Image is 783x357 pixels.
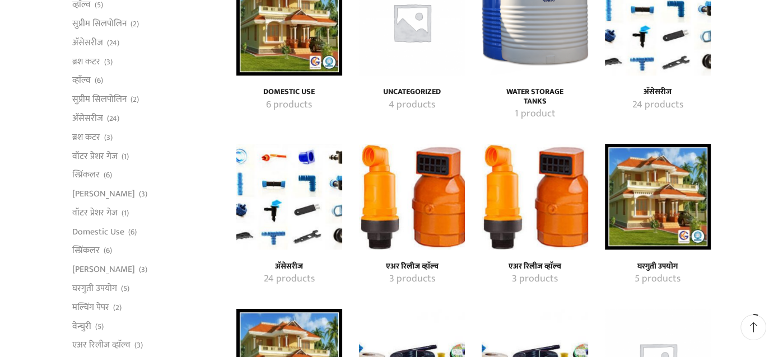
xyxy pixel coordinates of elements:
a: अ‍ॅसेसरीज [72,33,103,52]
a: वेन्चुरी [72,317,91,336]
span: (24) [107,37,119,49]
span: (6) [128,227,137,238]
a: स्प्रिंकलर [72,241,100,260]
a: वॉटर प्रेशर गेज [72,203,118,222]
a: Visit product category एअर रिलीज व्हाॅल्व [359,144,465,250]
img: अ‍ॅसेसरीज [236,144,342,250]
span: (6) [104,170,112,181]
mark: 4 products [389,98,435,112]
a: घरगुती उपयोग [72,279,117,298]
span: (6) [95,75,103,86]
a: Visit product category Uncategorized [371,98,453,112]
span: (2) [130,94,139,105]
a: [PERSON_NAME] [72,260,135,279]
span: (3) [139,189,147,200]
a: Visit product category एअर रिलीज व्हाॅल्व [494,272,575,286]
span: (1) [122,208,129,219]
span: (2) [130,18,139,30]
span: (1) [122,151,129,162]
span: (3) [104,132,113,143]
a: Visit product category अ‍ॅसेसरीज [236,144,342,250]
a: वॉटर प्रेशर गेज [72,147,118,166]
h4: एअर रिलीज व्हाॅल्व [371,262,453,271]
span: (6) [104,245,112,256]
h4: अ‍ॅसेसरीज [617,87,698,97]
mark: 24 products [632,98,683,112]
img: एअर रिलीज व्हाॅल्व [359,144,465,250]
a: Visit product category Domestic Use [249,98,330,112]
a: अ‍ॅसेसरीज [72,109,103,128]
span: (2) [113,302,122,313]
a: सुप्रीम सिलपोलिन [72,90,127,109]
span: (3) [139,264,147,275]
mark: 24 products [264,272,315,286]
a: Visit product category एअर रिलीज व्हाॅल्व [371,262,453,271]
span: (3) [134,340,143,351]
a: Visit product category अ‍ॅसेसरीज [249,262,330,271]
span: (5) [95,321,104,332]
a: Visit product category अ‍ॅसेसरीज [249,272,330,286]
mark: 5 products [635,272,681,286]
img: एअर रिलीज व्हाॅल्व [482,144,588,250]
mark: 6 products [266,98,312,112]
h4: घरगुती उपयोग [617,262,698,271]
span: (5) [121,283,129,294]
span: (3) [104,57,113,68]
h4: एअर रिलीज व्हाॅल्व [494,262,575,271]
a: Visit product category एअर रिलीज व्हाॅल्व [482,144,588,250]
img: घरगुती उपयोग [605,144,711,250]
a: ब्रश कटर [72,128,100,147]
h4: Domestic Use [249,87,330,97]
h4: Uncategorized [371,87,453,97]
mark: 1 product [514,107,555,121]
a: एअर रिलीज व्हाॅल्व [72,336,130,355]
a: Visit product category अ‍ॅसेसरीज [617,87,698,97]
mark: 3 products [389,272,435,286]
mark: 3 products [512,272,558,286]
a: मल्चिंग पेपर [72,298,109,317]
a: Visit product category घरगुती उपयोग [605,144,711,250]
h4: अ‍ॅसेसरीज [249,262,330,271]
a: Visit product category अ‍ॅसेसरीज [617,98,698,112]
a: Visit product category घरगुती उपयोग [617,272,698,286]
a: ब्रश कटर [72,52,100,71]
a: Visit product category एअर रिलीज व्हाॅल्व [371,272,453,286]
a: [PERSON_NAME] [72,185,135,204]
a: Visit product category Domestic Use [249,87,330,97]
a: स्प्रिंकलर [72,166,100,185]
a: Visit product category Uncategorized [371,87,453,97]
a: सुप्रीम सिलपोलिन [72,15,127,34]
a: Domestic Use [72,222,124,241]
a: व्हाॅल्व [72,71,91,90]
a: Visit product category घरगुती उपयोग [617,262,698,271]
span: (24) [107,113,119,124]
a: Visit product category एअर रिलीज व्हाॅल्व [494,262,575,271]
h4: Water Storage Tanks [494,87,575,106]
a: Visit product category Water Storage Tanks [494,87,575,106]
a: Visit product category Water Storage Tanks [494,107,575,121]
